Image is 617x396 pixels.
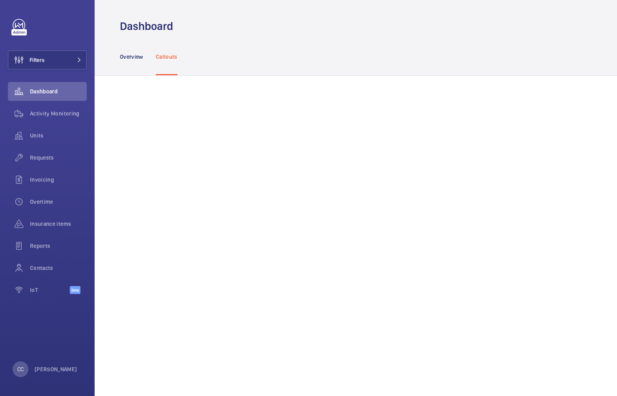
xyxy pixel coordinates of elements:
[30,154,87,162] span: Requests
[70,286,80,294] span: Beta
[30,110,87,117] span: Activity Monitoring
[30,220,87,228] span: Insurance items
[30,242,87,250] span: Reports
[17,365,24,373] p: CC
[30,264,87,272] span: Contacts
[120,53,143,61] p: Overview
[30,176,87,184] span: Invoicing
[120,19,178,33] h1: Dashboard
[30,132,87,139] span: Units
[30,198,87,206] span: Overtime
[156,53,177,61] p: Callouts
[8,50,87,69] button: Filters
[30,286,70,294] span: IoT
[30,56,45,64] span: Filters
[35,365,77,373] p: [PERSON_NAME]
[30,87,87,95] span: Dashboard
